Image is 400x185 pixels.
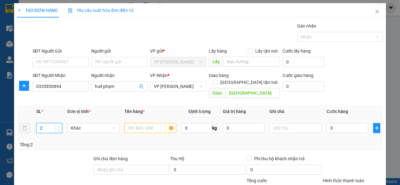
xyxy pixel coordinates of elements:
div: Người gửi [91,48,147,54]
span: plus [373,126,380,131]
label: Hình thức thanh toán [323,178,364,183]
div: Người nhận [91,72,147,79]
span: Cước hàng [327,109,348,114]
input: Dọc đường [225,88,280,98]
span: Thu Hộ [170,156,184,161]
span: close [375,9,380,14]
span: VP Hà Huy Tập [154,82,202,91]
th: Ghi chú [267,105,324,118]
span: [GEOGRAPHIC_DATA] tận nơi [218,79,280,86]
button: plus [19,81,29,91]
span: Lấy [209,57,223,67]
input: 0 [223,123,264,133]
span: Định lượng [188,109,211,114]
span: Yêu cầu xuất hóa đơn điện tử [68,8,134,13]
label: Cước giao hàng [282,73,313,78]
span: Phí thu hộ khách nhận trả [252,155,307,162]
button: plus [373,123,380,133]
button: delete [20,123,30,133]
img: icon [68,8,73,13]
span: Khác [71,123,116,133]
div: SĐT Người Gửi [32,48,89,54]
span: Tên hàng [124,109,145,114]
span: Tổng cước [247,178,267,183]
span: SL [36,109,41,114]
span: Increase Value [55,123,62,129]
div: VP gửi [150,48,206,54]
label: Gán nhãn [297,23,316,28]
span: Giao [209,88,225,98]
input: Cước giao hàng [282,81,324,91]
input: Ghi chú đơn hàng [93,165,169,175]
span: plus [17,8,22,13]
span: VP Hà Huy Tập [154,57,202,67]
span: Decrease Value [55,129,62,133]
input: Dọc đường [223,57,280,67]
div: Tổng: 2 [20,141,155,148]
span: Giao hàng [209,73,229,78]
label: Cước lấy hàng [282,49,311,54]
span: Lấy tận nơi [253,48,280,54]
span: Lấy hàng [209,49,227,54]
span: VP Nhận [150,73,167,78]
span: TẠO ĐƠN HÀNG [17,8,58,13]
div: SĐT Người Nhận [32,72,89,79]
span: Đơn vị tính [67,109,91,114]
span: kg [212,123,218,133]
input: Ghi Chú [269,123,322,133]
button: Close [368,3,386,21]
span: plus [19,83,29,88]
span: down [57,129,61,133]
span: user-add [139,84,144,89]
span: up [57,125,61,128]
span: Giá trị hàng [223,109,246,114]
input: Cước lấy hàng [282,57,324,67]
label: Ghi chú đơn hàng [93,156,128,161]
input: VD: Bàn, Ghế [124,123,177,133]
